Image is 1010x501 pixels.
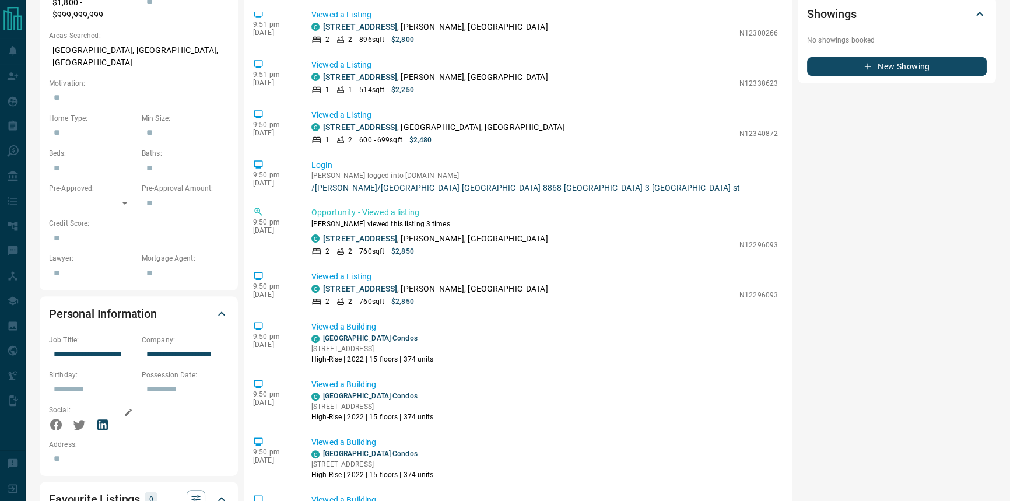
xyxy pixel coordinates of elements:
a: [STREET_ADDRESS] [323,234,397,243]
p: N12296093 [739,290,778,300]
p: $2,850 [391,296,414,307]
p: Opportunity - Viewed a listing [311,206,778,219]
p: N12338623 [739,78,778,89]
p: 2 [325,246,329,257]
p: Lawyer: [49,253,136,264]
p: 760 sqft [359,246,384,257]
p: High-Rise | 2022 | 15 floors | 374 units [311,470,434,480]
a: [GEOGRAPHIC_DATA] Condos [323,450,418,458]
div: Personal Information [49,300,229,328]
p: [DATE] [253,179,294,187]
p: $2,250 [391,85,414,95]
p: Pre-Approval Amount: [142,183,229,194]
p: 9:50 pm [253,282,294,290]
p: Viewed a Building [311,436,778,449]
p: Viewed a Listing [311,59,778,71]
p: 1 [325,135,329,145]
p: Motivation: [49,78,229,89]
p: [DATE] [253,341,294,349]
p: $2,800 [391,34,414,45]
div: condos.ca [311,73,320,81]
p: 9:50 pm [253,121,294,129]
p: Birthday: [49,370,136,380]
p: , [PERSON_NAME], [GEOGRAPHIC_DATA] [323,71,548,83]
a: [STREET_ADDRESS] [323,72,397,82]
p: 2 [325,34,329,45]
a: [GEOGRAPHIC_DATA] Condos [323,392,418,400]
p: [DATE] [253,226,294,234]
p: Baths: [142,148,229,159]
p: Mortgage Agent: [142,253,229,264]
div: condos.ca [311,234,320,243]
p: , [PERSON_NAME], [GEOGRAPHIC_DATA] [323,233,548,245]
p: Possession Date: [142,370,229,380]
a: [STREET_ADDRESS] [323,122,397,132]
p: 2 [348,296,352,307]
a: [STREET_ADDRESS] [323,284,397,293]
p: [STREET_ADDRESS] [311,401,434,412]
p: Areas Searched: [49,30,229,41]
p: , [PERSON_NAME], [GEOGRAPHIC_DATA] [323,21,548,33]
a: /[PERSON_NAME]/[GEOGRAPHIC_DATA]-[GEOGRAPHIC_DATA]-8868-[GEOGRAPHIC_DATA]-3-[GEOGRAPHIC_DATA]-st [311,183,778,192]
div: condos.ca [311,393,320,401]
p: High-Rise | 2022 | 15 floors | 374 units [311,412,434,422]
p: N12340872 [739,128,778,139]
p: [GEOGRAPHIC_DATA], [GEOGRAPHIC_DATA], [GEOGRAPHIC_DATA] [49,41,229,72]
p: [DATE] [253,29,294,37]
p: 600 - 699 sqft [359,135,402,145]
div: condos.ca [311,123,320,131]
div: condos.ca [311,450,320,458]
p: 9:51 pm [253,71,294,79]
p: [DATE] [253,456,294,464]
h2: Personal Information [49,304,157,323]
p: 9:50 pm [253,218,294,226]
p: Pre-Approved: [49,183,136,194]
p: [DATE] [253,79,294,87]
p: Viewed a Listing [311,271,778,283]
div: condos.ca [311,285,320,293]
p: [PERSON_NAME] logged into [DOMAIN_NAME] [311,171,778,180]
p: Home Type: [49,113,136,124]
p: High-Rise | 2022 | 15 floors | 374 units [311,354,434,365]
div: condos.ca [311,23,320,31]
a: [GEOGRAPHIC_DATA] Condos [323,334,418,342]
p: Viewed a Building [311,321,778,333]
p: Login [311,159,778,171]
p: N12300266 [739,28,778,38]
p: 9:50 pm [253,332,294,341]
p: Viewed a Listing [311,9,778,21]
p: Social: [49,405,136,415]
p: 2 [325,296,329,307]
p: [STREET_ADDRESS] [311,344,434,354]
p: 9:50 pm [253,448,294,456]
p: [DATE] [253,129,294,137]
p: [DATE] [253,290,294,299]
p: $2,480 [409,135,432,145]
p: 896 sqft [359,34,384,45]
p: 9:50 pm [253,390,294,398]
p: 2 [348,135,352,145]
p: 9:50 pm [253,171,294,179]
p: $2,850 [391,246,414,257]
h2: Showings [807,5,857,23]
p: , [GEOGRAPHIC_DATA], [GEOGRAPHIC_DATA] [323,121,564,134]
p: Address: [49,439,229,450]
p: Job Title: [49,335,136,345]
p: 9:51 pm [253,20,294,29]
p: No showings booked [807,35,987,45]
a: [STREET_ADDRESS] [323,22,397,31]
p: [DATE] [253,398,294,407]
p: 1 [325,85,329,95]
p: [PERSON_NAME] viewed this listing 3 times [311,219,778,229]
p: 2 [348,246,352,257]
p: Company: [142,335,229,345]
button: New Showing [807,57,987,76]
p: Min Size: [142,113,229,124]
p: 760 sqft [359,296,384,307]
p: , [PERSON_NAME], [GEOGRAPHIC_DATA] [323,283,548,295]
p: Credit Score: [49,218,229,229]
p: 1 [348,85,352,95]
p: Viewed a Listing [311,109,778,121]
p: 2 [348,34,352,45]
p: Viewed a Building [311,379,778,391]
